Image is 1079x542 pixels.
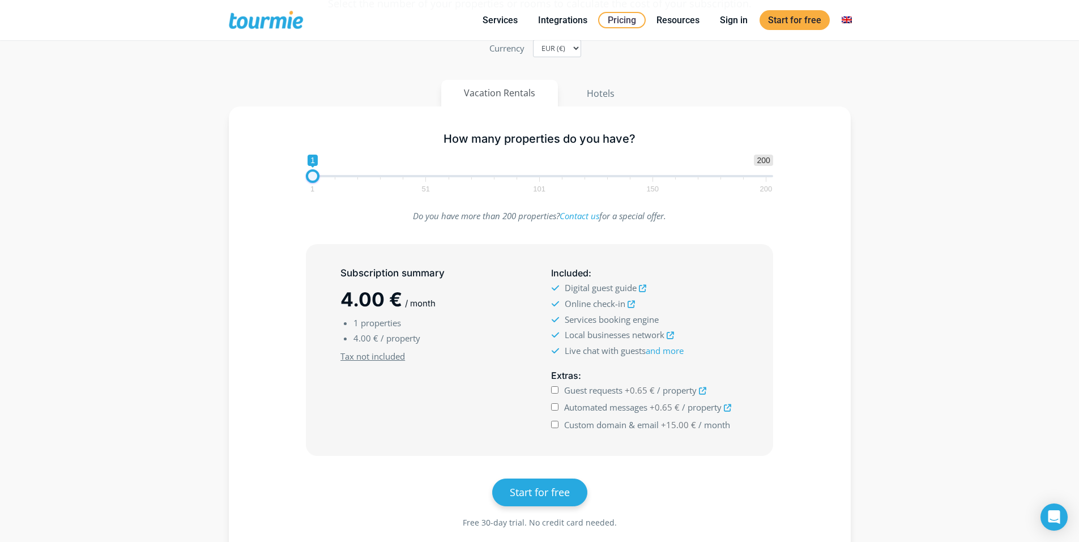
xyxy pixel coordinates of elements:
span: 4.00 € [353,332,378,344]
a: and more [646,345,684,356]
a: Start for free [492,479,587,506]
u: Tax not included [340,351,405,362]
span: +0.65 € [650,402,680,413]
span: Start for free [510,485,570,499]
span: 1 [308,155,318,166]
span: 101 [531,186,547,191]
span: Guest requests [564,385,622,396]
a: Resources [648,13,708,27]
span: Automated messages [564,402,647,413]
span: Online check-in [565,298,625,309]
span: +0.65 € [625,385,655,396]
h5: Subscription summary [340,266,527,280]
button: Vacation Rentals [441,80,558,106]
h5: : [551,266,738,280]
span: Local businesses network [565,329,664,340]
span: / month [405,298,436,309]
a: Contact us [560,210,599,221]
h5: How many properties do you have? [306,132,773,146]
a: Start for free [760,10,830,30]
span: 200 [754,155,773,166]
label: Currency [489,41,524,56]
p: Do you have more than 200 properties? for a special offer. [306,208,773,224]
span: / month [698,419,730,430]
span: +15.00 € [661,419,696,430]
div: Open Intercom Messenger [1040,503,1068,531]
span: properties [361,317,401,328]
span: Live chat with guests [565,345,684,356]
span: Custom domain & email [564,419,659,430]
a: Pricing [598,12,646,28]
span: 200 [758,186,774,191]
span: 150 [645,186,660,191]
span: 1 [353,317,359,328]
span: Included [551,267,588,279]
span: / property [657,385,697,396]
span: Digital guest guide [565,282,637,293]
span: Extras [551,370,578,381]
a: Sign in [711,13,756,27]
a: Integrations [530,13,596,27]
span: 4.00 € [340,288,402,311]
span: 1 [309,186,316,191]
span: / property [381,332,420,344]
a: Services [474,13,526,27]
span: Free 30-day trial. No credit card needed. [463,517,617,528]
span: Services booking engine [565,314,659,325]
span: / property [682,402,722,413]
button: Hotels [564,80,638,107]
h5: : [551,369,738,383]
span: 51 [420,186,432,191]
